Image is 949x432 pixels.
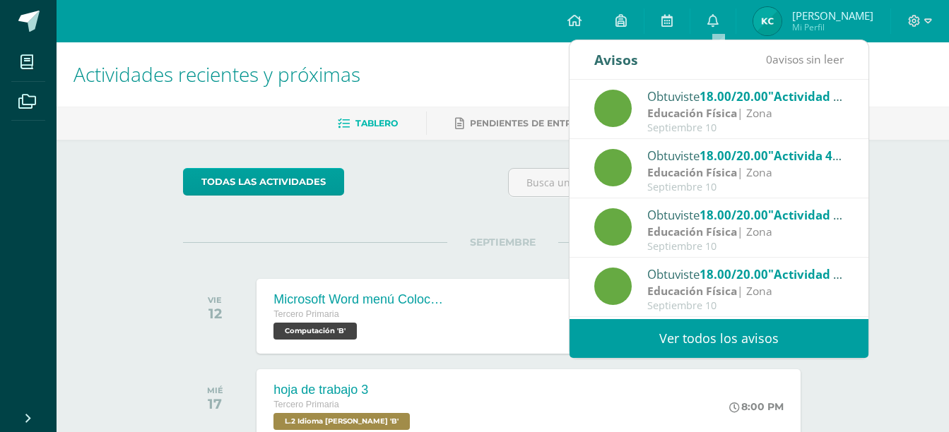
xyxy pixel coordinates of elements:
span: [PERSON_NAME] [792,8,873,23]
span: "Actividad 5" [768,88,846,104]
span: 18.00/20.00 [700,88,768,104]
div: Septiembre 10 [647,122,844,134]
span: Actividades recientes y próximas [73,61,360,88]
div: | Zona [647,164,844,181]
div: MIÉ [207,385,223,395]
span: "Activida 4" [768,148,842,164]
div: Obtuviste en [647,146,844,164]
div: VIE [208,295,222,305]
span: Computación 'B' [273,323,357,340]
span: Mi Perfil [792,21,873,33]
div: Septiembre 10 [647,181,844,193]
img: 05f7b92d188a2db4999a0ff77b1ce83d.png [753,7,782,35]
div: | Zona [647,224,844,240]
span: Pendientes de entrega [470,118,591,128]
div: 8:00 PM [729,400,784,413]
div: Microsoft Word menú Colocación de márgenes [273,292,443,307]
strong: Educación Física [647,164,737,180]
span: SEPTIEMBRE [447,236,558,248]
a: Ver todos los avisos [570,319,868,358]
span: Tercero Primaria [273,309,338,319]
a: todas las Actividades [183,168,344,196]
div: 17 [207,395,223,412]
span: L.2 Idioma Maya Kaqchikel 'B' [273,413,410,430]
span: 18.00/20.00 [700,207,768,223]
span: 18.00/20.00 [700,148,768,164]
a: Tablero [338,112,398,135]
span: Tablero [355,118,398,128]
strong: Educación Física [647,283,737,299]
strong: Educación Física [647,105,737,121]
div: Avisos [594,40,638,79]
div: Septiembre 10 [647,300,844,312]
div: 12 [208,305,222,322]
span: 18.00/20.00 [700,266,768,282]
span: 0 [766,52,772,67]
span: "Actividad 2" [768,266,846,282]
input: Busca una actividad próxima aquí... [509,169,822,196]
div: | Zona [647,105,844,121]
a: Pendientes de entrega [455,112,591,135]
span: "Actividad 3" [768,207,846,223]
span: avisos sin leer [766,52,844,67]
div: Obtuviste en [647,87,844,105]
span: Tercero Primaria [273,400,338,409]
div: | Zona [647,283,844,299]
div: Obtuviste en [647,205,844,224]
div: Obtuviste en [647,265,844,283]
div: hoja de trabajo 3 [273,383,413,397]
div: Septiembre 10 [647,241,844,253]
strong: Educación Física [647,224,737,239]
